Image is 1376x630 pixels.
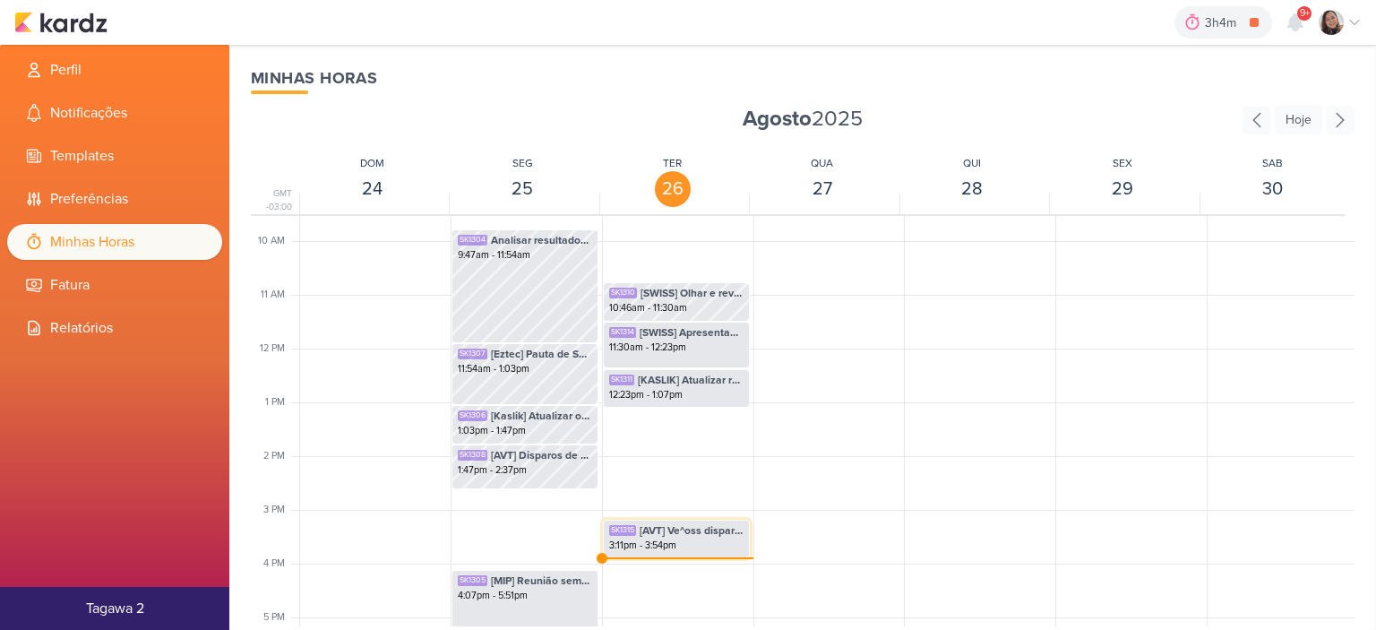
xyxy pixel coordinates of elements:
span: [Kaslik] Atualizar os dados no relatório dos disparos de Kaslik - Até 12h [491,408,592,424]
div: 26 [655,171,691,207]
img: Sharlene Khoury [1319,10,1344,35]
div: QUA [811,155,833,171]
img: kardz.app [14,12,107,33]
li: Perfil [7,52,222,88]
div: GMT -03:00 [251,187,296,214]
div: SK1314 [609,327,636,338]
li: Minhas Horas [7,224,222,260]
span: Analisar resultados dos disparos dos clientes [491,232,592,248]
li: Templates [7,138,222,174]
div: 11 AM [261,288,296,303]
span: [SWISS] Olhar e revisar a apresentação para amanhã [641,285,744,301]
div: 10:46am - 11:30am [609,301,744,315]
div: 1:03pm - 1:47pm [458,424,592,438]
div: 25 [504,171,540,207]
li: Fatura [7,267,222,303]
div: 4:07pm - 5:51pm [458,589,592,603]
div: 12 PM [260,341,296,357]
div: 11:30am - 12:23pm [609,341,744,355]
span: [MIP] Reunião semanal - 16h as 17:30hs [491,573,592,589]
div: SEX [1113,155,1132,171]
div: 1:47pm - 2:37pm [458,463,592,478]
div: 30 [1254,171,1290,207]
div: SK1310 [609,288,637,298]
span: 2025 [743,105,863,134]
div: SK1304 [458,235,487,246]
span: [Eztec] Pauta de Setembro [491,346,592,362]
div: 29 [1105,171,1140,207]
div: SK1306 [458,410,487,421]
div: 3 PM [263,503,296,518]
span: 9+ [1300,6,1310,21]
div: 3:11pm - 3:54pm [609,539,744,553]
div: 11:54am - 1:03pm [458,362,592,376]
div: Minhas Horas [251,66,1354,91]
div: 4 PM [263,557,296,572]
div: SK1315 [609,525,636,536]
div: 24 [355,171,391,207]
div: QUI [963,155,981,171]
strong: Agosto [743,106,812,132]
div: 12:23pm - 1:07pm [609,388,744,402]
div: 10 AM [258,234,296,249]
div: SK1305 [458,575,487,586]
li: Notificações [7,95,222,131]
div: SK1311 [609,375,634,385]
div: 1 PM [265,395,296,410]
div: SEG [512,155,533,171]
li: Relatórios [7,310,222,346]
div: 28 [954,171,990,207]
div: 2 PM [263,449,296,464]
div: 9:47am - 11:54am [458,248,592,263]
div: Hoje [1275,105,1322,134]
span: [AVT] Ve^oss disparos de AVT [640,522,744,539]
span: [SWISS] Apresentação Régua de Comunicação SWISS [640,324,744,341]
div: 3h4m [1205,13,1242,32]
div: TER [663,155,682,171]
li: Preferências [7,181,222,217]
div: SAB [1262,155,1283,171]
div: DOM [360,155,384,171]
div: SK1308 [458,450,487,461]
span: [AVT] Disparos de AVT [491,447,592,463]
span: [KASLIK] Atualizar relatório de leads que o [PERSON_NAME] pediu [638,372,744,388]
div: 5 PM [263,610,296,626]
div: 27 [804,171,840,207]
div: SK1307 [458,349,487,359]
